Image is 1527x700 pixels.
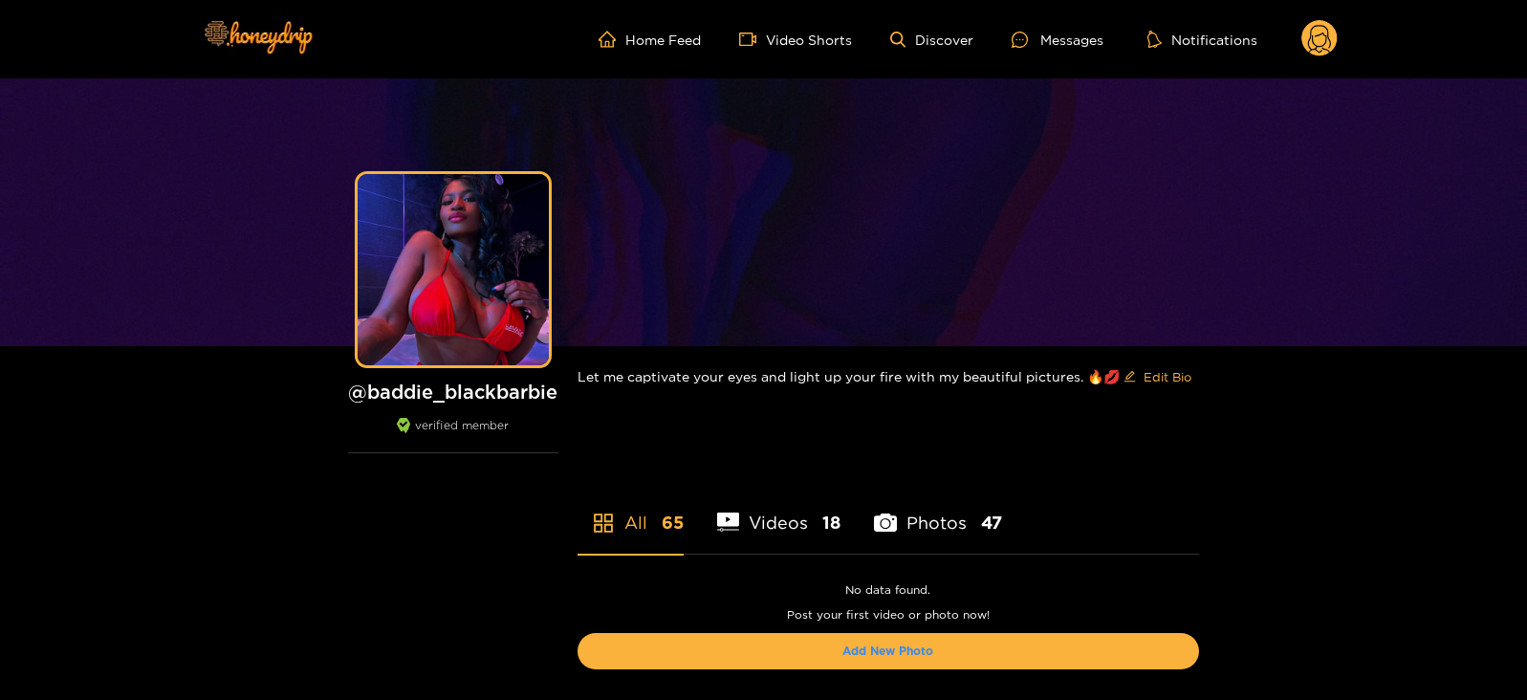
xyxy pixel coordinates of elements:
span: 65 [662,511,684,535]
li: Photos [874,468,1002,554]
h1: @ baddie_blackbarbie [348,380,558,404]
button: editEdit Bio [1120,361,1195,392]
span: video-camera [739,31,766,48]
span: Edit Bio [1144,367,1191,386]
button: Add New Photo [578,633,1199,669]
a: Video Shorts [739,31,852,48]
span: home [599,31,625,48]
li: Videos [717,468,841,554]
p: Post your first video or photo now! [578,608,1199,622]
a: Discover [890,32,973,48]
div: Let me captivate your eyes and light up your fire with my beautiful pictures. 🔥💋 [578,346,1199,407]
span: appstore [592,512,615,535]
div: verified member [348,418,558,453]
a: Home Feed [599,31,701,48]
li: All [578,468,684,554]
div: Messages [1012,29,1103,51]
p: No data found. [578,583,1199,597]
button: Notifications [1142,30,1263,49]
a: Add New Photo [842,645,933,657]
span: edit [1123,370,1136,384]
span: 47 [981,511,1002,535]
span: 18 [822,511,840,535]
